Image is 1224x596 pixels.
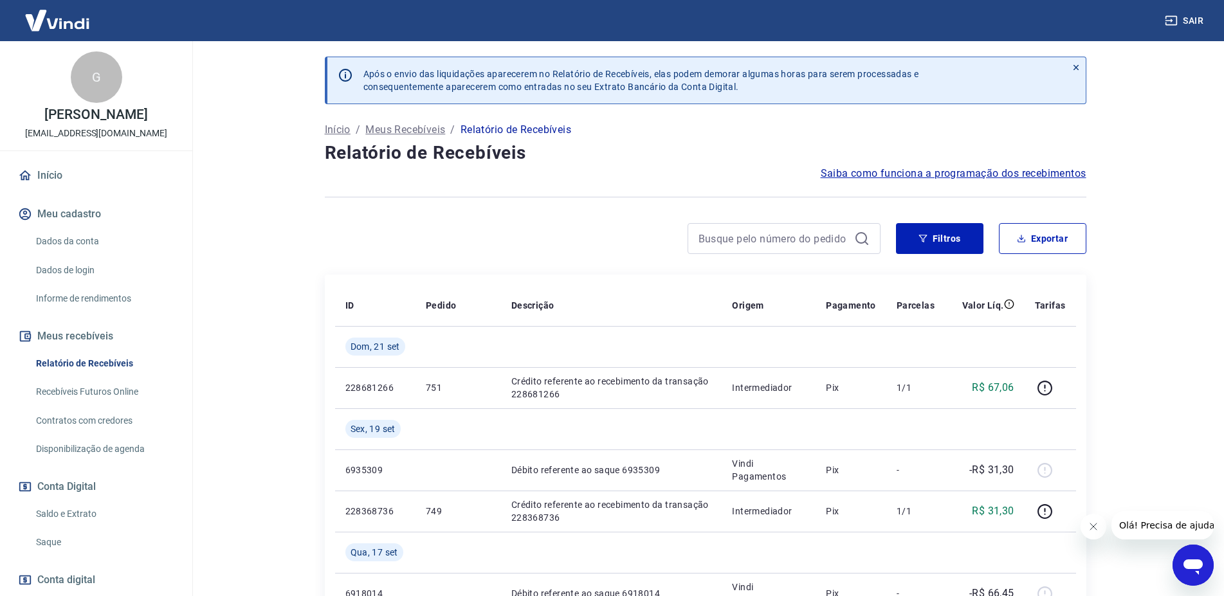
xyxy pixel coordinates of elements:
[461,122,571,138] p: Relatório de Recebíveis
[999,223,1086,254] button: Exportar
[37,571,95,589] span: Conta digital
[897,464,935,476] p: -
[1173,545,1214,586] iframe: Botão para abrir a janela de mensagens
[345,299,354,312] p: ID
[426,381,491,394] p: 751
[732,299,763,312] p: Origem
[31,350,177,377] a: Relatório de Recebíveis
[826,505,876,518] p: Pix
[25,127,167,140] p: [EMAIL_ADDRESS][DOMAIN_NAME]
[969,462,1014,478] p: -R$ 31,30
[732,457,805,483] p: Vindi Pagamentos
[450,122,455,138] p: /
[31,285,177,312] a: Informe de rendimentos
[826,299,876,312] p: Pagamento
[44,108,147,122] p: [PERSON_NAME]
[15,473,177,501] button: Conta Digital
[962,299,1004,312] p: Valor Líq.
[71,51,122,103] div: G
[511,299,554,312] p: Descrição
[31,228,177,255] a: Dados da conta
[826,464,876,476] p: Pix
[31,379,177,405] a: Recebíveis Futuros Online
[826,381,876,394] p: Pix
[351,546,398,559] span: Qua, 17 set
[699,229,849,248] input: Busque pelo número do pedido
[1162,9,1209,33] button: Sair
[897,505,935,518] p: 1/1
[972,503,1014,519] p: R$ 31,30
[345,381,405,394] p: 228681266
[1035,299,1066,312] p: Tarifas
[511,498,712,524] p: Crédito referente ao recebimento da transação 228368736
[351,422,396,435] span: Sex, 19 set
[15,566,177,594] a: Conta digital
[345,464,405,476] p: 6935309
[365,122,445,138] a: Meus Recebíveis
[325,122,351,138] a: Início
[897,381,935,394] p: 1/1
[31,436,177,462] a: Disponibilização de agenda
[31,501,177,527] a: Saldo e Extrato
[31,408,177,434] a: Contratos com credores
[363,68,919,93] p: Após o envio das liquidações aparecerem no Relatório de Recebíveis, elas podem demorar algumas ho...
[426,505,491,518] p: 749
[31,529,177,555] a: Saque
[897,299,935,312] p: Parcelas
[15,161,177,190] a: Início
[31,257,177,284] a: Dados de login
[15,322,177,350] button: Meus recebíveis
[896,223,983,254] button: Filtros
[351,340,400,353] span: Dom, 21 set
[356,122,360,138] p: /
[15,1,99,40] img: Vindi
[325,140,1086,166] h4: Relatório de Recebíveis
[1081,514,1106,539] iframe: Fechar mensagem
[972,380,1014,395] p: R$ 67,06
[8,9,108,19] span: Olá! Precisa de ajuda?
[15,200,177,228] button: Meu cadastro
[511,464,712,476] p: Débito referente ao saque 6935309
[732,381,805,394] p: Intermediador
[732,505,805,518] p: Intermediador
[1111,511,1214,539] iframe: Mensagem da empresa
[345,505,405,518] p: 228368736
[821,166,1086,181] a: Saiba como funciona a programação dos recebimentos
[426,299,456,312] p: Pedido
[511,375,712,401] p: Crédito referente ao recebimento da transação 228681266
